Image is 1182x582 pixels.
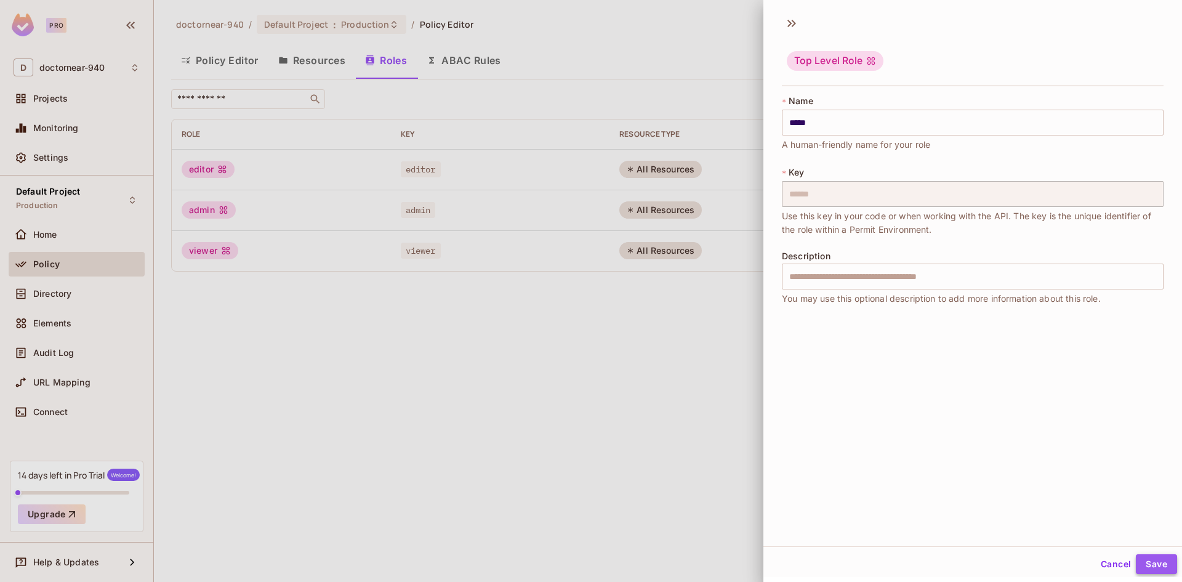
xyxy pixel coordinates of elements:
div: Top Level Role [787,51,883,71]
span: Description [782,251,830,261]
span: Name [789,96,813,106]
span: A human-friendly name for your role [782,138,930,152]
button: Save [1136,554,1177,574]
span: Key [789,168,804,177]
span: Use this key in your code or when working with the API. The key is the unique identifier of the r... [782,209,1164,236]
button: Cancel [1096,554,1136,574]
span: You may use this optional description to add more information about this role. [782,292,1101,305]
